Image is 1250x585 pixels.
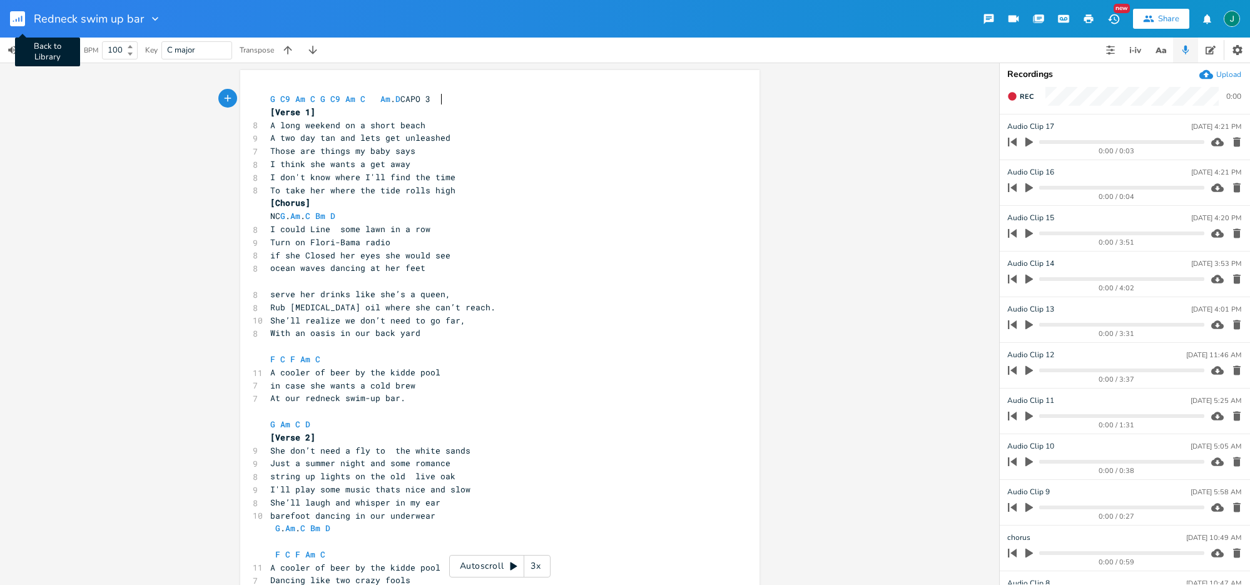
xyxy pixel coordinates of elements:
[310,522,320,534] span: Bm
[345,93,355,104] span: Am
[1029,376,1204,383] div: 0:00 / 3:37
[280,419,290,430] span: Am
[1191,443,1241,450] div: [DATE] 5:05 AM
[270,315,465,326] span: She’ll realize we don’t need to go far,
[1029,513,1204,520] div: 0:00 / 0:27
[1029,467,1204,474] div: 0:00 / 0:38
[270,106,315,118] span: [Verse 1]
[270,510,435,521] span: barefoot dancing in our underwear
[1224,11,1240,27] img: Jim Rudolf
[270,185,455,196] span: To take her where the tide rolls high
[270,380,415,391] span: in case she wants a cold brew
[270,171,455,183] span: I don't know where I'll find the time
[295,549,300,560] span: F
[1191,489,1241,496] div: [DATE] 5:58 AM
[1191,123,1241,130] div: [DATE] 4:21 PM
[1191,397,1241,404] div: [DATE] 5:25 AM
[290,210,300,221] span: Am
[270,445,470,456] span: She don’t need a fly to the white sands
[270,302,495,313] span: Rub [MEDICAL_DATA] oil where she can’t reach.
[270,367,440,378] span: A cooler of beer by the kidde pool
[270,288,450,300] span: serve her drinks like she’s a queen,
[280,93,290,104] span: C9
[1186,352,1241,359] div: [DATE] 11:46 AM
[305,210,310,221] span: C
[270,120,425,131] span: A long weekend on a short beach
[1007,395,1054,407] span: Audio Clip 11
[325,522,330,534] span: D
[270,145,415,156] span: Those are things my baby says
[1007,532,1030,544] span: chorus
[1191,215,1241,221] div: [DATE] 4:20 PM
[320,549,325,560] span: C
[280,354,285,365] span: C
[1191,306,1241,313] div: [DATE] 4:01 PM
[270,262,425,273] span: ocean waves dancing at her feet
[270,237,390,248] span: Turn on Flori-Bama radio
[270,250,450,261] span: if she Closed her eyes she would see
[270,432,315,443] span: [Verse 2]
[167,44,195,56] span: C major
[1007,349,1054,361] span: Audio Clip 12
[310,93,315,104] span: C
[270,419,275,430] span: G
[270,354,275,365] span: F
[270,93,430,104] span: . CAPO 3
[1007,212,1054,224] span: Audio Clip 15
[1029,193,1204,200] div: 0:00 / 0:04
[1191,260,1241,267] div: [DATE] 3:53 PM
[1101,8,1126,30] button: New
[270,471,455,482] span: string up lights on the old live oak
[1158,13,1179,24] div: Share
[270,562,440,573] span: A cooler of beer by the kidde pool
[1029,239,1204,246] div: 0:00 / 3:51
[270,457,450,469] span: Just a summer night and some romance
[240,46,274,54] div: Transpose
[305,549,315,560] span: Am
[270,210,340,221] span: NC . .
[275,549,280,560] span: F
[300,354,310,365] span: Am
[270,522,335,534] span: . .
[315,354,320,365] span: C
[305,419,310,430] span: D
[1007,440,1054,452] span: Audio Clip 10
[295,93,305,104] span: Am
[1226,93,1241,100] div: 0:00
[34,13,144,24] span: Redneck swim up bar
[270,223,430,235] span: I could Line some lawn in a row
[1029,330,1204,337] div: 0:00 / 3:31
[270,93,275,104] span: G
[1007,486,1050,498] span: Audio Clip 9
[10,4,35,34] button: Back to Library
[1029,285,1204,292] div: 0:00 / 4:02
[285,549,290,560] span: C
[320,93,325,104] span: G
[295,419,300,430] span: C
[524,555,547,577] div: 3x
[330,93,340,104] span: C9
[395,93,400,104] span: D
[1007,70,1242,79] div: Recordings
[1020,92,1034,101] span: Rec
[285,522,295,534] span: Am
[380,93,390,104] span: Am
[270,132,450,143] span: A two day tan and lets get unleashed
[1216,69,1241,79] div: Upload
[270,197,310,208] span: [Chorus]
[275,522,280,534] span: G
[270,327,420,338] span: With an oasis in our back yard
[1029,148,1204,155] div: 0:00 / 0:03
[270,392,405,404] span: At our redneck swim-up bar.
[145,46,158,54] div: Key
[360,93,365,104] span: C
[1007,121,1054,133] span: Audio Clip 17
[1133,9,1189,29] button: Share
[1007,166,1054,178] span: Audio Clip 16
[330,210,335,221] span: D
[1191,169,1241,176] div: [DATE] 4:21 PM
[315,210,325,221] span: Bm
[1007,258,1054,270] span: Audio Clip 14
[1002,86,1039,106] button: Rec
[300,522,305,534] span: C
